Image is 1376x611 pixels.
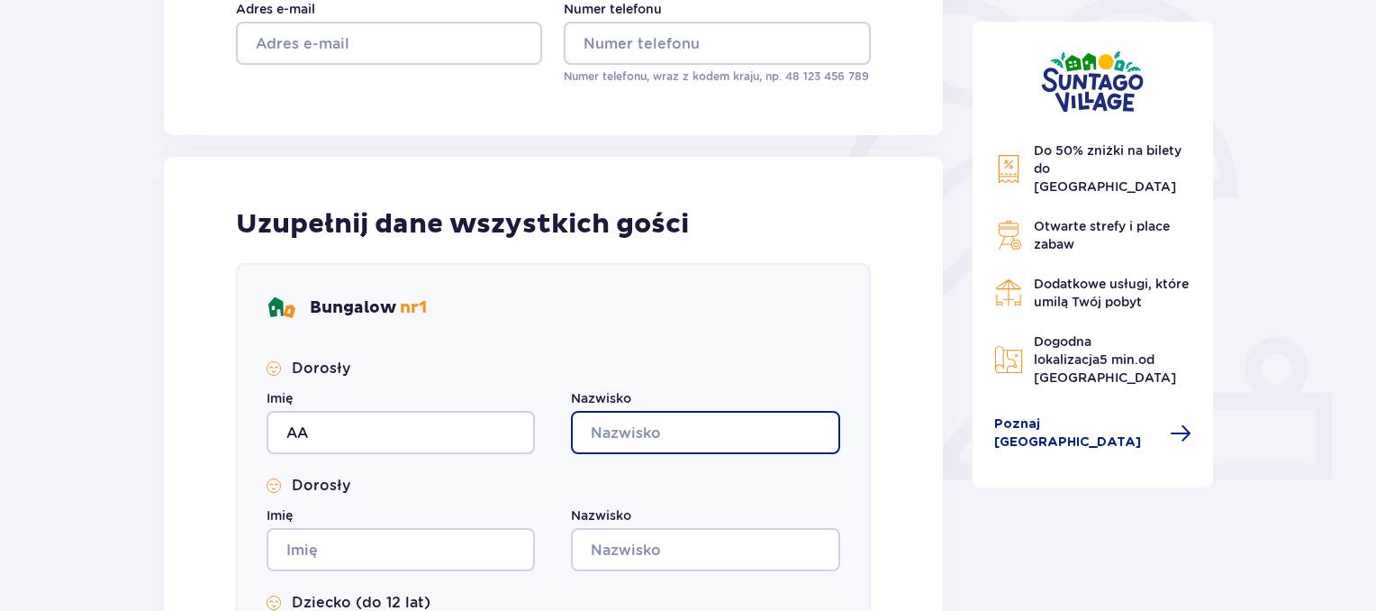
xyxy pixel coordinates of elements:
img: Smile Icon [267,596,281,610]
span: Dogodna lokalizacja od [GEOGRAPHIC_DATA] [1034,334,1176,385]
input: Nazwisko [571,528,839,571]
input: Numer telefonu [564,22,870,65]
p: Bungalow [310,297,427,319]
img: Smile Icon [267,361,281,376]
img: Suntago Village [1041,50,1144,113]
input: Adres e-mail [236,22,542,65]
input: Nazwisko [571,411,839,454]
input: Imię [267,528,535,571]
p: Numer telefonu, wraz z kodem kraju, np. 48 ​123 ​456 ​789 [564,68,870,85]
span: Do 50% zniżki na bilety do [GEOGRAPHIC_DATA] [1034,143,1181,194]
label: Imię [267,389,293,407]
label: Nazwisko [571,389,631,407]
input: Imię [267,411,535,454]
span: Poznaj [GEOGRAPHIC_DATA] [994,415,1160,451]
label: Imię [267,506,293,524]
img: bungalows Icon [267,294,295,323]
p: Uzupełnij dane wszystkich gości [236,207,689,242]
img: Smile Icon [267,479,281,493]
span: Dodatkowe usługi, które umilą Twój pobyt [1034,277,1189,309]
p: Dorosły [292,476,350,496]
img: Grill Icon [994,221,1023,250]
span: 5 min. [1100,352,1138,367]
a: Poznaj [GEOGRAPHIC_DATA] [994,415,1192,451]
label: Nazwisko [571,506,631,524]
p: Dorosły [292,359,350,378]
img: Discount Icon [994,154,1023,184]
img: Map Icon [994,345,1023,374]
img: Restaurant Icon [994,278,1023,307]
span: nr 1 [400,297,427,318]
span: Otwarte strefy i place zabaw [1034,219,1170,251]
